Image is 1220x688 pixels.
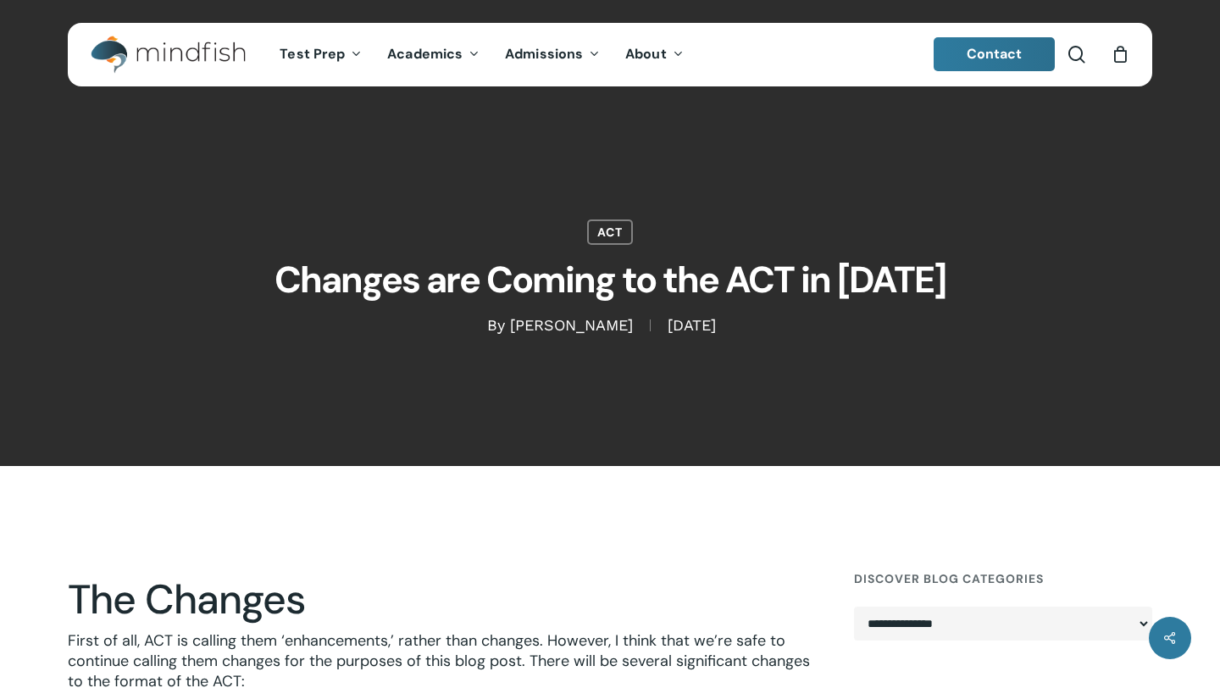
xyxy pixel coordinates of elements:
[625,45,667,63] span: About
[650,319,733,331] span: [DATE]
[68,575,810,624] h2: The Changes
[267,47,374,62] a: Test Prep
[374,47,492,62] a: Academics
[492,47,613,62] a: Admissions
[510,316,633,334] a: [PERSON_NAME]
[267,23,696,86] nav: Main Menu
[68,23,1152,86] header: Main Menu
[186,245,1034,315] h1: Changes are Coming to the ACT in [DATE]
[505,45,583,63] span: Admissions
[387,45,463,63] span: Academics
[967,45,1023,63] span: Contact
[1111,45,1129,64] a: Cart
[487,319,505,331] span: By
[934,37,1056,71] a: Contact
[854,563,1152,594] h4: Discover Blog Categories
[280,45,345,63] span: Test Prep
[587,219,633,245] a: ACT
[613,47,696,62] a: About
